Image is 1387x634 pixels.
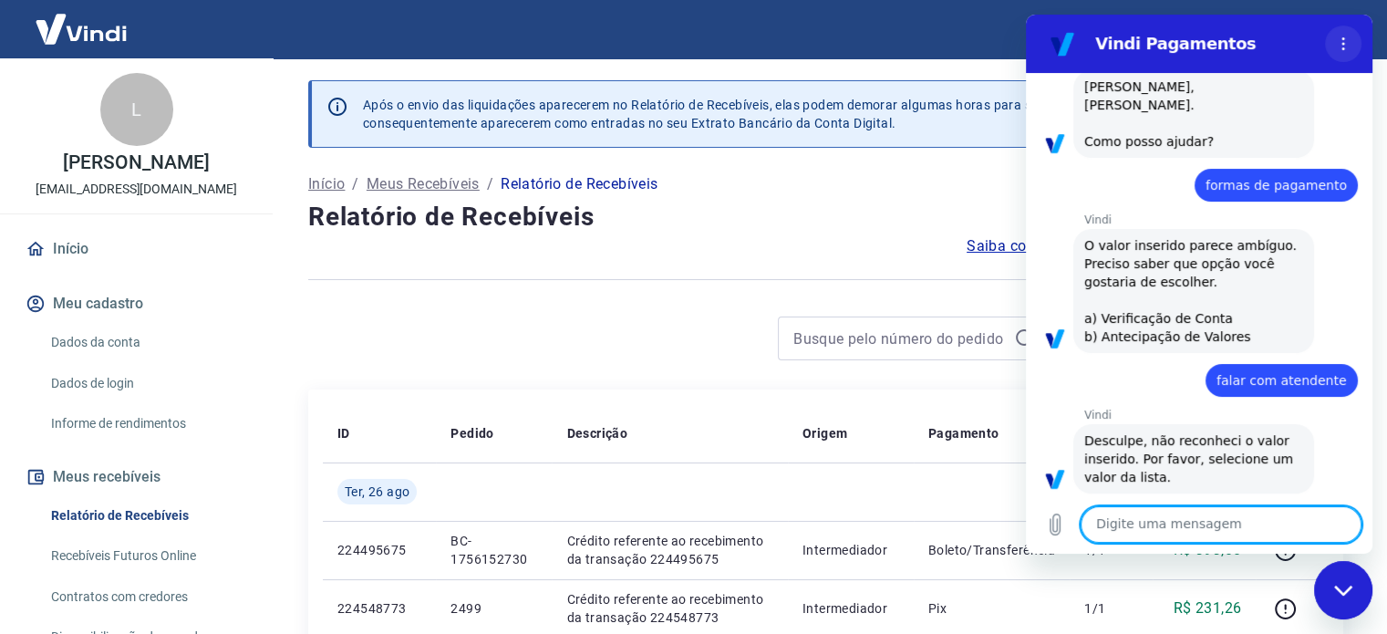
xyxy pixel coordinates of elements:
a: Relatório de Recebíveis [44,497,251,535]
a: Início [308,173,345,195]
h4: Relatório de Recebíveis [308,199,1343,235]
a: Saiba como funciona a programação dos recebimentos [967,235,1343,257]
p: Crédito referente ao recebimento da transação 224495675 [566,532,772,568]
p: R$ 231,26 [1174,598,1242,619]
button: Meus recebíveis [22,457,251,497]
iframe: Janela de mensagens [1026,15,1372,554]
a: Dados de login [44,365,251,402]
a: Informe de rendimentos [44,405,251,442]
a: Contratos com credores [44,578,251,616]
p: 1/1 [1084,599,1138,618]
input: Busque pelo número do pedido [793,325,1007,352]
span: Ter, 26 ago [345,483,409,501]
p: 224548773 [337,599,421,618]
p: Crédito referente ao recebimento da transação 224548773 [566,590,772,627]
p: BC-1756152730 [450,532,537,568]
a: Recebíveis Futuros Online [44,537,251,575]
button: Meu cadastro [22,284,251,324]
p: Relatório de Recebíveis [501,173,657,195]
p: Descrição [566,424,627,442]
p: ID [337,424,350,442]
div: L [100,73,173,146]
p: Intermediador [802,541,899,559]
p: 224495675 [337,541,421,559]
p: / [487,173,493,195]
p: / [352,173,358,195]
p: Boleto/Transferência [928,541,1055,559]
a: Meus Recebíveis [367,173,480,195]
button: Sair [1299,13,1365,47]
p: 2499 [450,599,537,618]
p: [EMAIL_ADDRESS][DOMAIN_NAME] [36,180,237,199]
img: Vindi [22,1,140,57]
p: Intermediador [802,599,899,618]
p: Pagamento [928,424,999,442]
p: Após o envio das liquidações aparecerem no Relatório de Recebíveis, elas podem demorar algumas ho... [363,96,1151,132]
iframe: Botão para abrir a janela de mensagens, conversa em andamento [1314,561,1372,619]
p: Origem [802,424,847,442]
p: Pix [928,599,1055,618]
p: [PERSON_NAME] [63,153,209,172]
a: Início [22,229,251,269]
a: Dados da conta [44,324,251,361]
p: Pedido [450,424,493,442]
